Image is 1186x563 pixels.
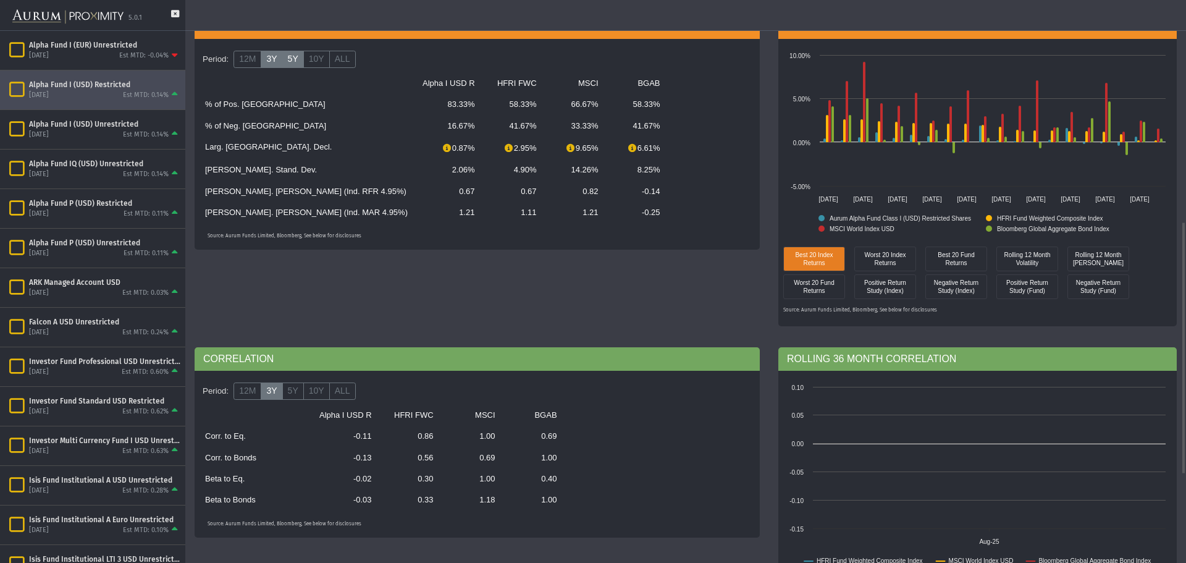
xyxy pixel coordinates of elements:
[482,94,544,115] td: 58.33%
[789,53,810,59] text: 10.00%
[857,250,913,268] div: Worst 20 Index Returns
[29,289,49,298] div: [DATE]
[312,447,379,468] td: -0.13
[208,233,747,240] p: Source: Aurum Funds Limited, Bloomberg, See below for disclosures
[544,73,606,94] td: MSCI
[957,196,977,203] text: [DATE]
[544,116,606,137] td: 33.33%
[198,181,415,202] td: [PERSON_NAME]. [PERSON_NAME] (Ind. RFR 4.95%)
[503,447,565,468] td: 1.00
[830,226,894,232] text: MSCI World Index USD
[123,526,169,535] div: Est MTD: 0.10%
[503,426,565,447] td: 0.69
[415,73,482,94] td: Alpha I USD R
[606,137,668,159] td: 6.61%
[198,489,312,510] td: Beta to Bonds
[208,521,747,528] p: Source: Aurum Funds Limited, Bloomberg, See below for disclosures
[29,368,49,377] div: [DATE]
[29,447,49,456] div: [DATE]
[329,51,356,68] label: ALL
[544,202,606,223] td: 1.21
[482,202,544,223] td: 1.11
[29,526,49,535] div: [DATE]
[793,140,810,146] text: 0.00%
[198,116,415,137] td: % of Neg. [GEOGRAPHIC_DATA]
[786,277,842,295] div: Worst 20 Fund Returns
[441,405,503,426] td: MSCI
[606,202,668,223] td: -0.25
[791,184,810,190] text: -5.00%
[29,486,49,496] div: [DATE]
[999,277,1055,295] div: Positive Return Study (Fund)
[606,181,668,202] td: -0.14
[544,94,606,115] td: 66.67%
[991,196,1011,203] text: [DATE]
[303,383,330,400] label: 10Y
[441,426,503,447] td: 1.00
[544,137,606,159] td: 9.65%
[606,94,668,115] td: 58.33%
[415,94,482,115] td: 83.33%
[379,468,441,489] td: 0.30
[503,405,565,426] td: BGAB
[312,489,379,510] td: -0.03
[789,497,804,504] text: -0.10
[29,436,180,446] div: Investor Multi Currency Fund I USD Unrestricted
[29,159,180,169] div: Alpha Fund IQ (USD) Unrestricted
[544,159,606,180] td: 14.26%
[122,368,169,377] div: Est MTD: 0.60%
[198,202,415,223] td: [PERSON_NAME]. [PERSON_NAME] (Ind. MAR 4.95%)
[198,426,312,447] td: Corr. to Eq.
[123,91,169,100] div: Est MTD: 0.14%
[415,116,482,137] td: 16.67%
[29,249,49,258] div: [DATE]
[198,94,415,115] td: % of Pos. [GEOGRAPHIC_DATA]
[29,328,49,337] div: [DATE]
[792,441,804,447] text: 0.00
[853,196,873,203] text: [DATE]
[303,51,330,68] label: 10Y
[1130,196,1150,203] text: [DATE]
[29,198,180,208] div: Alpha Fund P (USD) Restricted
[198,137,415,159] td: Larg. [GEOGRAPHIC_DATA]. Decl.
[29,80,180,90] div: Alpha Fund I (USD) Restricted
[1070,277,1126,295] div: Negative Return Study (Fund)
[29,396,180,406] div: Investor Fund Standard USD Restricted
[482,159,544,180] td: 4.90%
[233,51,261,68] label: 12M
[783,307,1172,314] p: Source: Aurum Funds Limited, Bloomberg, See below for disclosures
[482,116,544,137] td: 41.67%
[198,468,312,489] td: Beta to Eq.
[441,447,503,468] td: 0.69
[606,73,668,94] td: BGAB
[888,196,907,203] text: [DATE]
[778,347,1177,371] div: ROLLING 36 MONTH CORRELATION
[999,250,1055,268] div: Rolling 12 Month Volatility
[29,238,180,248] div: Alpha Fund P (USD) Unrestricted
[922,196,942,203] text: [DATE]
[606,116,668,137] td: 41.67%
[122,486,169,496] div: Est MTD: 0.28%
[1067,274,1129,299] div: Negative Return Study (Fund)
[854,247,916,271] div: Worst 20 Index Returns
[441,468,503,489] td: 1.00
[415,202,482,223] td: 1.21
[124,210,169,219] div: Est MTD: 0.11%
[1070,250,1126,268] div: Rolling 12 Month [PERSON_NAME]
[29,51,49,61] div: [DATE]
[928,250,984,268] div: Best 20 Fund Returns
[925,247,987,271] div: Best 20 Fund Returns
[415,137,482,159] td: 0.87%
[29,277,180,287] div: ARK Managed Account USD
[198,159,415,180] td: [PERSON_NAME]. Stand. Dev.
[12,3,124,30] img: Aurum-Proximity%20white.svg
[482,137,544,159] td: 2.95%
[122,289,169,298] div: Est MTD: 0.03%
[122,328,169,337] div: Est MTD: 0.24%
[123,170,169,179] div: Est MTD: 0.14%
[379,426,441,447] td: 0.86
[783,247,845,271] div: Best 20 Index Returns
[124,249,169,258] div: Est MTD: 0.11%
[482,73,544,94] td: HFRI FWC
[261,383,282,400] label: 3Y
